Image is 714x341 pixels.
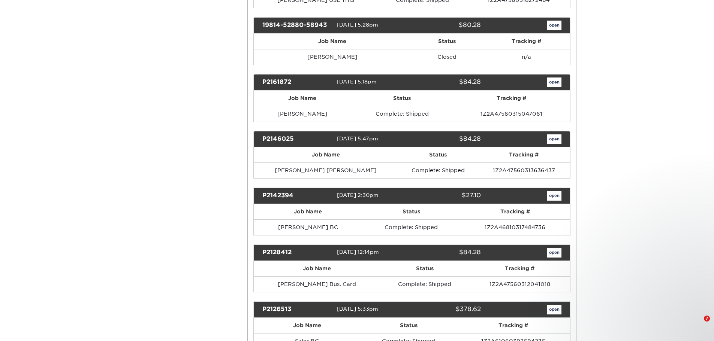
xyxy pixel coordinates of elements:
span: [DATE] 5:28pm [337,22,378,28]
td: Complete: Shipped [380,276,469,292]
span: 7 [704,316,710,322]
th: Tracking # [460,204,570,219]
th: Job Name [254,261,380,276]
span: [DATE] 5:33pm [337,306,378,312]
th: Tracking # [457,318,570,333]
a: open [547,134,561,144]
div: 19814-52880-58943 [257,21,337,30]
td: Complete: Shipped [362,219,460,235]
div: P2142394 [257,191,337,201]
a: open [547,77,561,87]
a: open [547,191,561,201]
th: Status [380,261,469,276]
th: Tracking # [478,147,570,162]
td: [PERSON_NAME] Bus. Card [254,276,380,292]
span: [DATE] 5:18pm [337,79,377,85]
th: Tracking # [470,261,570,276]
th: Tracking # [453,91,570,106]
td: Complete: Shipped [351,106,453,122]
span: [DATE] 5:47pm [337,136,378,141]
div: P2161872 [257,77,337,87]
td: 1Z2A47560315047061 [453,106,570,122]
span: [DATE] 12:14pm [337,249,379,255]
td: 1Z2A46810317484736 [460,219,570,235]
th: Job Name [254,147,398,162]
div: P2128412 [257,248,337,258]
td: 1Z2A47560312041018 [470,276,570,292]
th: Status [362,204,460,219]
div: $27.10 [406,191,486,201]
iframe: Google Customer Reviews [2,318,64,338]
td: Closed [411,49,483,65]
div: $80.28 [406,21,486,30]
div: $378.62 [406,305,486,314]
td: [PERSON_NAME] [254,106,351,122]
div: P2126513 [257,305,337,314]
th: Job Name [254,34,411,49]
td: [PERSON_NAME] [254,49,411,65]
span: [DATE] 2:30pm [337,192,379,198]
div: P2146025 [257,134,337,144]
th: Status [351,91,453,106]
th: Status [361,318,457,333]
a: open [547,21,561,30]
a: open [547,305,561,314]
th: Job Name [254,91,351,106]
th: Status [411,34,483,49]
th: Job Name [254,318,361,333]
th: Status [398,147,478,162]
td: Complete: Shipped [398,162,478,178]
a: open [547,248,561,258]
div: $84.28 [406,77,486,87]
div: $84.28 [406,248,486,258]
iframe: Intercom notifications message [564,205,714,321]
td: n/a [483,49,570,65]
th: Tracking # [483,34,570,49]
td: [PERSON_NAME] BC [254,219,362,235]
iframe: Intercom live chat [689,316,707,334]
td: 1Z2A47560313636437 [478,162,570,178]
th: Job Name [254,204,362,219]
div: $84.28 [406,134,486,144]
td: [PERSON_NAME] [PERSON_NAME] [254,162,398,178]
